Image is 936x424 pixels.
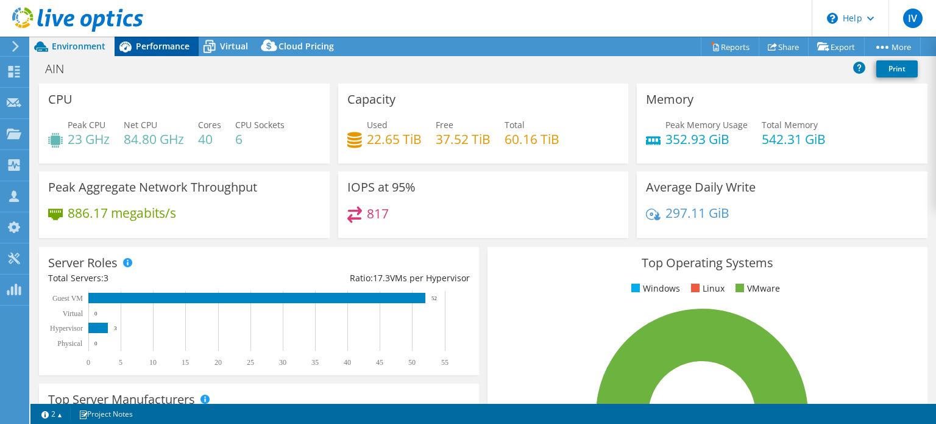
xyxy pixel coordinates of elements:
text: Virtual [63,309,83,318]
h3: Average Daily Write [646,181,756,194]
li: VMware [732,282,780,295]
h1: AIN [40,62,83,76]
span: Cloud Pricing [278,40,334,52]
text: 25 [247,358,254,367]
h4: 6 [235,132,285,146]
text: 15 [182,358,189,367]
text: 0 [94,340,97,347]
h3: Server Roles [48,256,118,270]
li: Windows [628,282,680,295]
span: 3 [104,272,108,284]
h4: 60.16 TiB [505,132,559,146]
h3: Capacity [347,93,395,106]
text: 35 [311,358,319,367]
h4: 37.52 TiB [436,132,491,146]
text: Physical [57,339,82,348]
span: Total [505,119,525,131]
h3: Top Server Manufacturers [48,393,195,406]
svg: \n [827,13,838,24]
li: Linux [688,282,725,295]
span: Performance [136,40,190,52]
span: Used [367,119,388,131]
text: 50 [408,358,416,367]
a: Project Notes [70,406,141,422]
h3: Memory [646,93,693,106]
text: 45 [376,358,383,367]
h4: 817 [367,207,389,220]
h4: 84.80 GHz [124,132,184,146]
h4: 40 [198,132,221,146]
text: 10 [149,358,157,367]
a: More [864,37,921,56]
a: Print [876,60,918,77]
text: 52 [431,295,437,301]
text: 30 [279,358,286,367]
span: IV [903,9,923,28]
div: Ratio: VMs per Hypervisor [259,271,470,285]
span: Virtual [220,40,248,52]
a: 2 [33,406,71,422]
a: Share [759,37,809,56]
text: Guest VM [52,294,83,303]
h4: 297.11 GiB [665,206,729,220]
h3: IOPS at 95% [347,181,416,194]
a: Export [808,37,865,56]
h3: CPU [48,93,73,106]
span: Free [436,119,453,131]
text: 40 [344,358,351,367]
span: Total Memory [762,119,818,131]
div: Total Servers: [48,271,259,285]
text: 0 [87,358,90,367]
h4: 886.17 megabits/s [68,206,176,220]
span: Net CPU [124,119,157,131]
span: Environment [52,40,105,52]
text: 3 [114,325,117,331]
h4: 22.65 TiB [367,132,422,146]
a: Reports [701,37,759,56]
h4: 23 GHz [68,132,110,146]
h4: 542.31 GiB [762,132,826,146]
text: Hypervisor [50,324,83,332]
span: 17.3 [373,272,390,284]
text: 20 [214,358,222,367]
h4: 352.93 GiB [665,132,748,146]
span: Peak Memory Usage [665,119,748,131]
h3: Peak Aggregate Network Throughput [48,181,257,194]
span: Peak CPU [68,119,105,131]
h3: Top Operating Systems [497,256,918,270]
text: 5 [119,358,122,367]
span: CPU Sockets [235,119,285,131]
span: Cores [198,119,221,131]
text: 0 [94,311,97,317]
text: 55 [441,358,448,367]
